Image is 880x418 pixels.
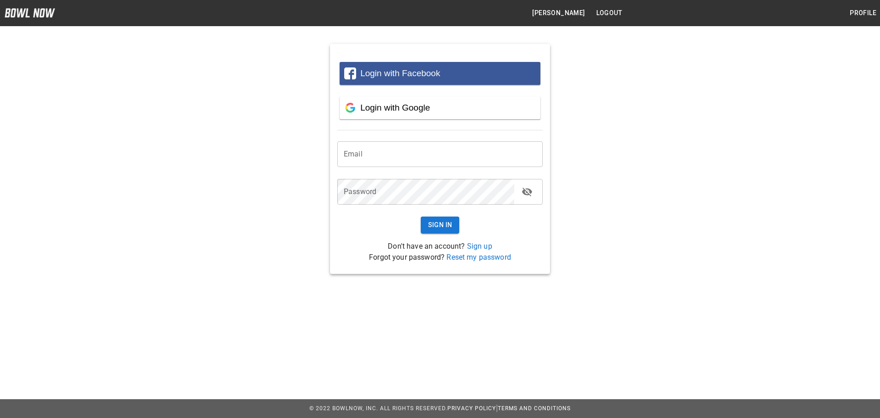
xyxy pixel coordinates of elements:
[360,68,440,78] span: Login with Facebook
[528,5,588,22] button: [PERSON_NAME]
[5,8,55,17] img: logo
[446,253,511,262] a: Reset my password
[518,183,536,201] button: toggle password visibility
[309,405,447,412] span: © 2022 BowlNow, Inc. All Rights Reserved.
[340,96,540,119] button: Login with Google
[498,405,571,412] a: Terms and Conditions
[421,217,460,234] button: Sign In
[360,103,430,112] span: Login with Google
[337,241,543,252] p: Don't have an account?
[593,5,626,22] button: Logout
[340,62,540,85] button: Login with Facebook
[846,5,880,22] button: Profile
[467,242,492,251] a: Sign up
[337,252,543,263] p: Forgot your password?
[447,405,496,412] a: Privacy Policy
